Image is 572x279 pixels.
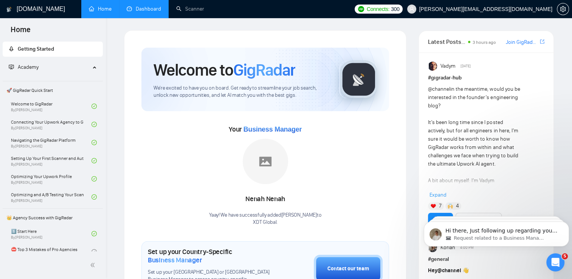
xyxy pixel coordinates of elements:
[11,243,91,260] a: ⛔ Top 3 Mistakes of Pro Agencies
[562,253,568,259] span: 5
[557,6,569,12] a: setting
[437,267,461,274] span: @channel
[358,6,364,12] img: upwork-logo.png
[3,210,102,225] span: 👑 Agency Success with GigRadar
[340,60,378,98] img: gigradar-logo.png
[428,267,461,274] strong: Hey
[18,64,39,70] span: Academy
[428,86,450,92] span: @channel
[11,170,91,187] a: Optimizing Your Upwork ProfileBy[PERSON_NAME]
[91,158,97,163] span: check-circle
[429,62,438,71] img: Vadym
[11,225,91,242] a: 1️⃣ Start HereBy[PERSON_NAME]
[540,39,544,45] span: export
[5,24,37,40] span: Home
[176,6,204,12] a: searchScanner
[428,37,466,46] span: Latest Posts from the GigRadar Community
[11,116,91,133] a: Connecting Your Upwork Agency to GigRadarBy[PERSON_NAME]
[429,192,446,198] span: Expand
[409,6,414,12] span: user
[148,248,276,264] h1: Set up your Country-Specific
[148,256,202,264] span: Business Manager
[9,64,14,70] span: fund-projection-screen
[11,189,91,205] a: Optimizing and A/B Testing Your Scanner for Better ResultsBy[PERSON_NAME]
[3,42,103,57] li: Getting Started
[243,139,288,184] img: placeholder.png
[91,176,97,181] span: check-circle
[91,249,97,254] span: check-circle
[91,104,97,109] span: check-circle
[18,46,54,52] span: Getting Started
[460,63,471,70] span: [DATE]
[439,202,442,210] span: 7
[557,6,569,12] span: setting
[209,193,321,206] div: Nenah Nenah
[11,152,91,169] a: Setting Up Your First Scanner and Auto-BidderBy[PERSON_NAME]
[33,29,124,36] span: Request related to a Business Manager
[89,6,112,12] a: homeHome
[327,265,369,273] div: Contact our team
[91,231,97,236] span: check-circle
[90,261,98,269] span: double-left
[25,22,138,65] span: Hi there, Just following up regarding your recent request. Is there anything else we can assist y...
[546,253,564,271] iframe: Intercom live chat
[3,83,102,98] span: 🚀 GigRadar Quick Start
[431,203,436,209] img: ❤️
[421,206,572,259] iframe: Intercom notifications message
[440,62,456,70] span: Vadym
[456,202,459,210] span: 4
[153,85,327,99] span: We're excited to have you on board. Get ready to streamline your job search, unlock new opportuni...
[91,122,97,127] span: check-circle
[428,255,544,263] h1: # general
[391,5,399,13] span: 300
[505,38,538,46] a: Join GigRadar Slack Community
[9,64,39,70] span: Academy
[473,40,496,45] span: 3 hours ago
[428,74,544,82] h1: # gigradar-hub
[91,194,97,200] span: check-circle
[229,125,302,133] span: Your
[233,60,295,80] span: GigRadar
[462,267,469,274] span: 👋
[209,212,321,226] div: Yaay! We have successfully added [PERSON_NAME] to
[11,134,91,151] a: Navigating the GigRadar PlatformBy[PERSON_NAME]
[91,140,97,145] span: check-circle
[540,38,544,45] a: export
[6,3,12,15] img: logo
[127,6,161,12] a: dashboardDashboard
[11,98,91,115] a: Welcome to GigRadarBy[PERSON_NAME]
[243,126,302,133] span: Business Manager
[153,60,295,80] h1: Welcome to
[557,3,569,15] button: setting
[209,219,321,226] p: XDT Global .
[9,46,14,51] span: rocket
[448,203,453,209] img: 🙌
[367,5,389,13] span: Connects:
